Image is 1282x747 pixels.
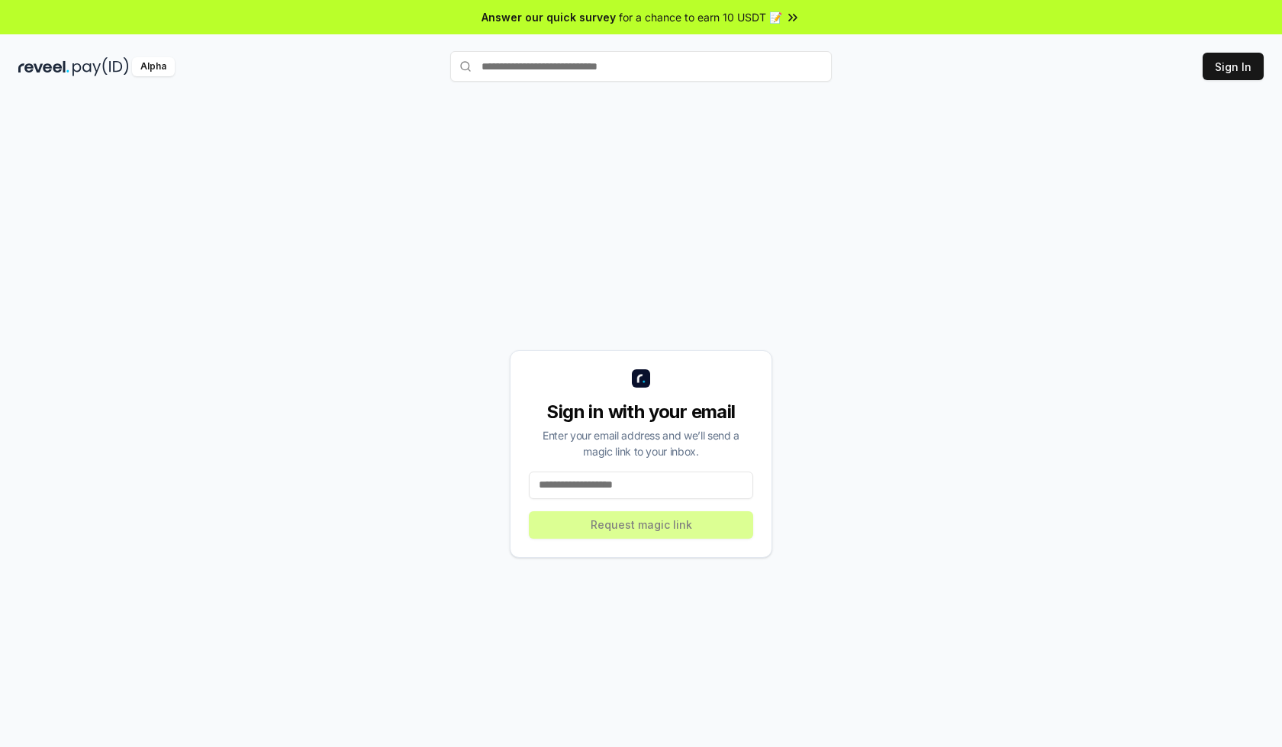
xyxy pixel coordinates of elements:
[132,57,175,76] div: Alpha
[482,9,616,25] span: Answer our quick survey
[529,427,753,459] div: Enter your email address and we’ll send a magic link to your inbox.
[72,57,129,76] img: pay_id
[1203,53,1264,80] button: Sign In
[619,9,782,25] span: for a chance to earn 10 USDT 📝
[632,369,650,388] img: logo_small
[529,400,753,424] div: Sign in with your email
[18,57,69,76] img: reveel_dark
